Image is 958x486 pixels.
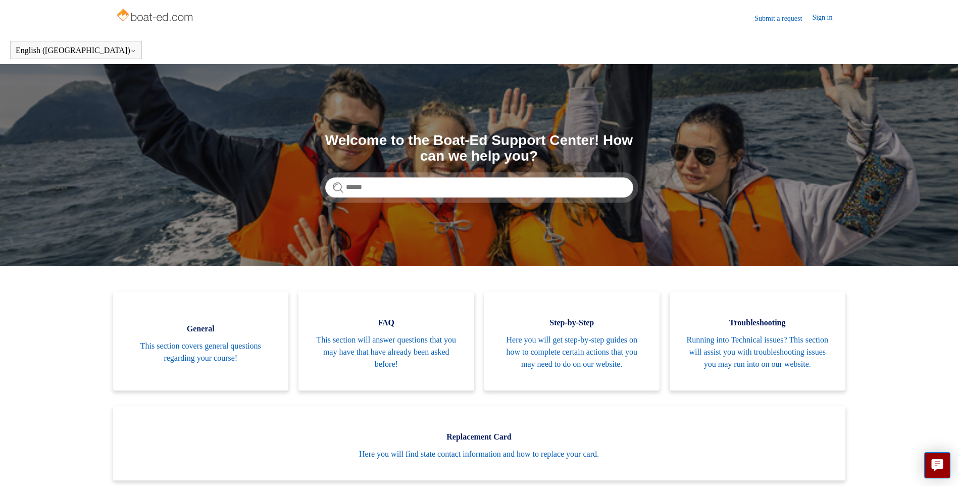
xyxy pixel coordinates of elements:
[128,448,830,460] span: Here you will find state contact information and how to replace your card.
[325,133,633,164] h1: Welcome to the Boat-Ed Support Center! How can we help you?
[499,317,645,329] span: Step-by-Step
[924,452,950,478] button: Live chat
[499,334,645,370] span: Here you will get step-by-step guides on how to complete certain actions that you may need to do ...
[128,340,274,364] span: This section covers general questions regarding your course!
[113,291,289,391] a: General This section covers general questions regarding your course!
[325,177,633,198] input: Search
[754,13,812,24] a: Submit a request
[314,334,459,370] span: This section will answer questions that you may have that have already been asked before!
[113,406,845,480] a: Replacement Card Here you will find state contact information and how to replace your card.
[484,291,660,391] a: Step-by-Step Here you will get step-by-step guides on how to complete certain actions that you ma...
[128,431,830,443] span: Replacement Card
[670,291,845,391] a: Troubleshooting Running into Technical issues? This section will assist you with troubleshooting ...
[685,317,830,329] span: Troubleshooting
[812,12,842,24] a: Sign in
[685,334,830,370] span: Running into Technical issues? This section will assist you with troubleshooting issues you may r...
[128,323,274,335] span: General
[314,317,459,329] span: FAQ
[16,46,136,55] button: English ([GEOGRAPHIC_DATA])
[298,291,474,391] a: FAQ This section will answer questions that you may have that have already been asked before!
[116,6,196,26] img: Boat-Ed Help Center home page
